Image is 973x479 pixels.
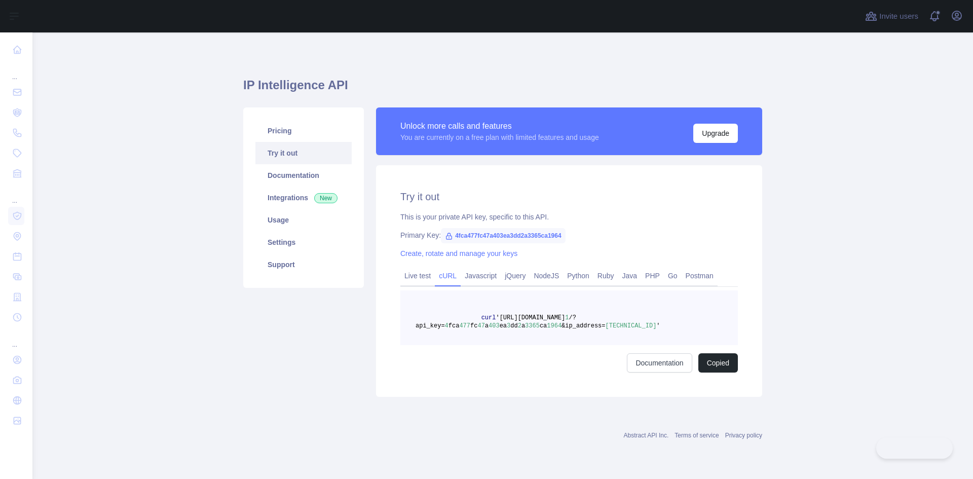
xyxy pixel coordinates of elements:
a: NodeJS [530,268,563,284]
button: Copied [698,353,738,373]
span: fca [448,322,460,329]
span: 1 [565,314,569,321]
span: 4 [445,322,448,329]
a: Go [664,268,682,284]
span: ea [500,322,507,329]
a: Documentation [255,164,352,187]
a: Ruby [593,268,618,284]
span: [TECHNICAL_ID] [606,322,657,329]
span: 47 [477,322,484,329]
div: This is your private API key, specific to this API. [400,212,738,222]
a: Try it out [255,142,352,164]
a: Documentation [627,353,692,373]
h2: Try it out [400,190,738,204]
span: Invite users [879,11,918,22]
span: ' [656,322,660,329]
a: Terms of service [675,432,719,439]
span: 4fca477fc47a403ea3dd2a3365ca1964 [441,228,566,243]
div: You are currently on a free plan with limited features and usage [400,132,599,142]
a: Javascript [461,268,501,284]
span: 403 [489,322,500,329]
a: Abstract API Inc. [624,432,669,439]
span: 1964 [547,322,562,329]
a: Usage [255,209,352,231]
div: ... [8,61,24,81]
span: '[URL][DOMAIN_NAME] [496,314,565,321]
span: 3365 [525,322,540,329]
a: Postman [682,268,718,284]
span: &ip_address= [562,322,605,329]
button: Upgrade [693,124,738,143]
a: Java [618,268,642,284]
a: cURL [435,268,461,284]
button: Invite users [863,8,920,24]
a: Integrations New [255,187,352,209]
a: jQuery [501,268,530,284]
div: Unlock more calls and features [400,120,599,132]
span: dd [510,322,517,329]
span: curl [481,314,496,321]
iframe: Toggle Customer Support [876,437,953,459]
a: Create, rotate and manage your keys [400,249,517,257]
span: 2 [518,322,521,329]
a: Python [563,268,593,284]
span: fc [470,322,477,329]
a: Pricing [255,120,352,142]
div: ... [8,185,24,205]
a: Privacy policy [725,432,762,439]
div: Primary Key: [400,230,738,240]
span: New [314,193,338,203]
span: 477 [459,322,470,329]
span: ca [540,322,547,329]
span: 3 [507,322,510,329]
a: Support [255,253,352,276]
a: Settings [255,231,352,253]
h1: IP Intelligence API [243,77,762,101]
a: PHP [641,268,664,284]
a: Live test [400,268,435,284]
span: a [521,322,525,329]
span: a [485,322,489,329]
div: ... [8,328,24,349]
